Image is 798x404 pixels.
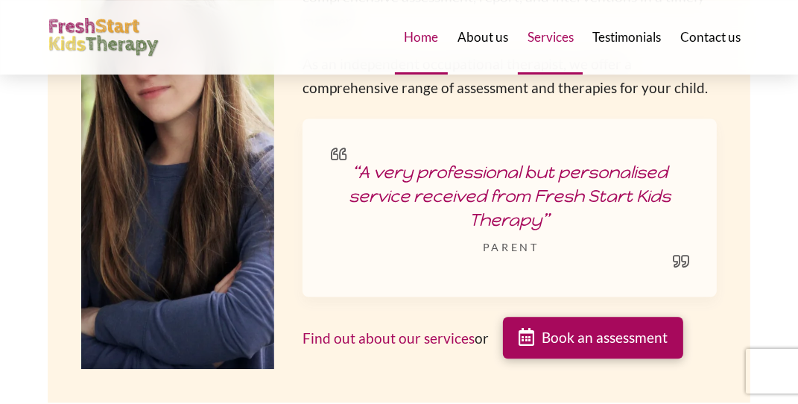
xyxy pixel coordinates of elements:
[457,31,508,43] span: About us
[303,52,717,101] p: As an independent occupational therapist, we offer a comprehensive range of assessment and therap...
[680,31,741,43] span: Contact us
[303,326,489,350] p: or
[528,31,574,43] span: Services
[404,31,438,43] span: Home
[592,31,661,43] span: Testimonials
[331,161,688,233] p: “A very professional but personalised service received from Fresh Start Kids Therapy”
[542,330,668,344] span: Book an assessment
[48,18,159,57] img: FreshStart Kids Therapy logo
[303,329,475,347] a: Find out about our services
[503,317,683,359] a: Book an assessment
[483,241,539,255] span: parent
